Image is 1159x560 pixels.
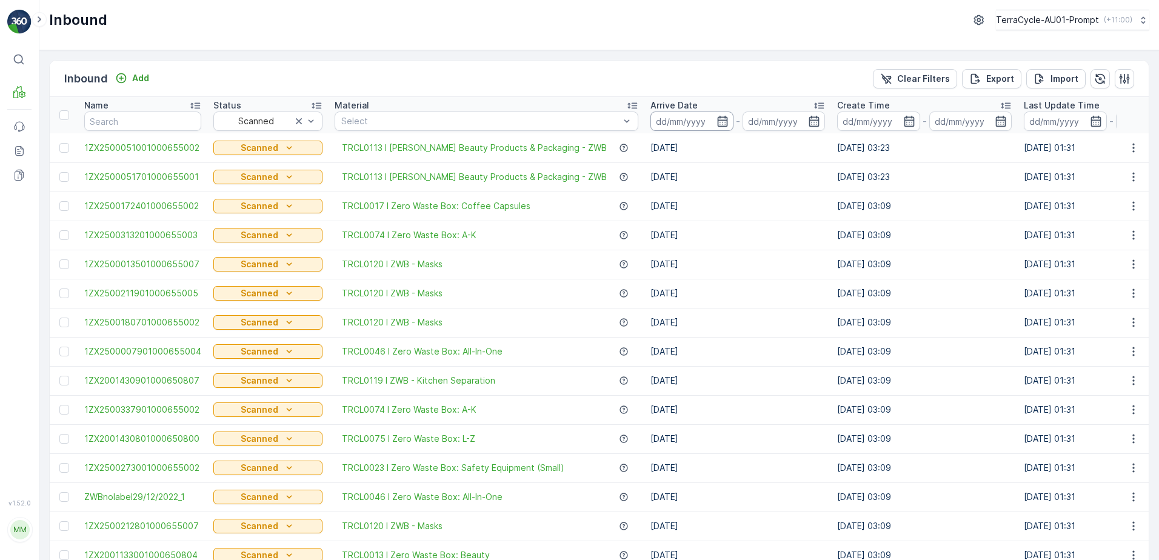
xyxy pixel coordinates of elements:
[342,316,443,328] a: TRCL0120 I ZWB - Masks
[84,229,201,241] a: 1ZX2500313201000655003
[241,142,278,154] p: Scanned
[831,395,1018,424] td: [DATE] 03:09
[644,512,831,541] td: [DATE]
[831,279,1018,308] td: [DATE] 03:09
[837,99,890,112] p: Create Time
[743,112,826,131] input: dd/mm/yyyy
[213,490,322,504] button: Scanned
[213,257,322,272] button: Scanned
[644,337,831,366] td: [DATE]
[644,482,831,512] td: [DATE]
[644,395,831,424] td: [DATE]
[59,288,69,298] div: Toggle Row Selected
[213,141,322,155] button: Scanned
[84,99,109,112] p: Name
[84,316,201,328] a: 1ZX2500180701000655002
[7,499,32,507] span: v 1.52.0
[84,491,201,503] a: ZWBnolabel29/12/2022_1
[831,133,1018,162] td: [DATE] 03:23
[241,404,278,416] p: Scanned
[241,200,278,212] p: Scanned
[831,424,1018,453] td: [DATE] 03:09
[59,550,69,560] div: Toggle Row Selected
[644,162,831,192] td: [DATE]
[241,229,278,241] p: Scanned
[84,433,201,445] a: 1ZX2001430801000650800
[736,114,740,128] p: -
[451,10,706,25] p: 01993126509999989136LJ8503449801000650301
[84,142,201,154] a: 1ZX2500051001000655002
[342,491,503,503] a: TRCL0046 I Zero Waste Box: All-In-One
[84,345,201,358] a: 1ZX2500007901000655004
[996,14,1099,26] p: TerraCycle-AU01-Prompt
[342,520,443,532] a: TRCL0120 I ZWB - Masks
[59,259,69,269] div: Toggle Row Selected
[84,520,201,532] a: 1ZX2500212801000655007
[342,200,530,212] a: TRCL0017 I Zero Waste Box: Coffee Capsules
[59,172,69,182] div: Toggle Row Selected
[341,115,620,127] p: Select
[644,250,831,279] td: [DATE]
[650,99,698,112] p: Arrive Date
[342,404,476,416] a: TRCL0074 I Zero Waste Box: A-K
[59,347,69,356] div: Toggle Row Selected
[10,520,30,539] div: MM
[213,344,322,359] button: Scanned
[213,199,322,213] button: Scanned
[84,404,201,416] a: 1ZX2500337901000655002
[59,318,69,327] div: Toggle Row Selected
[68,299,86,309] span: 0 kg
[213,402,322,417] button: Scanned
[59,230,69,240] div: Toggle Row Selected
[213,432,322,446] button: Scanned
[1026,69,1086,88] button: Import
[342,287,443,299] a: TRCL0120 I ZWB - Masks
[342,462,564,474] span: TRCL0023 I Zero Waste Box: Safety Equipment (Small)
[644,366,831,395] td: [DATE]
[644,221,831,250] td: [DATE]
[831,337,1018,366] td: [DATE] 03:09
[1109,114,1114,128] p: -
[213,373,322,388] button: Scanned
[59,201,69,211] div: Toggle Row Selected
[644,192,831,221] td: [DATE]
[241,433,278,445] p: Scanned
[1104,15,1132,25] p: ( +11:00 )
[241,287,278,299] p: Scanned
[644,279,831,308] td: [DATE]
[213,99,241,112] p: Status
[213,228,322,242] button: Scanned
[1024,112,1107,131] input: dd/mm/yyyy
[84,200,201,212] a: 1ZX2500172401000655002
[7,509,32,550] button: MM
[342,229,476,241] a: TRCL0074 I Zero Waste Box: A-K
[59,434,69,444] div: Toggle Row Selected
[84,287,201,299] a: 1ZX2500211901000655005
[831,192,1018,221] td: [DATE] 03:09
[342,433,475,445] a: TRCL0075 I Zero Waste Box: L-Z
[837,112,920,131] input: dd/mm/yyyy
[213,519,322,533] button: Scanned
[84,258,201,270] a: 1ZX2500013501000655007
[213,170,322,184] button: Scanned
[342,142,607,154] a: TRCL0113 I David Jones Beauty Products & Packaging - ZWB
[831,221,1018,250] td: [DATE] 03:09
[342,345,503,358] a: TRCL0046 I Zero Waste Box: All-In-One
[10,279,67,289] span: Net Amount :
[75,259,181,269] span: AU-PI0020 I Water filters
[213,315,322,330] button: Scanned
[10,239,68,249] span: First Weight :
